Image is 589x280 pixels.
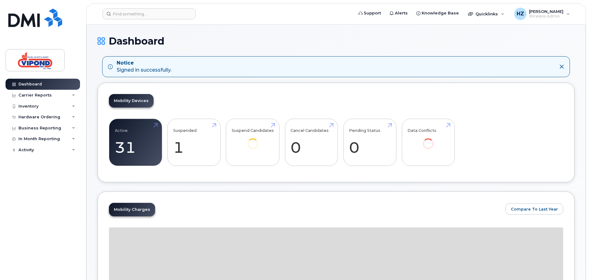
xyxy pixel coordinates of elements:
[117,60,171,67] strong: Notice
[173,122,215,163] a: Suspended 1
[109,94,154,108] a: Mobility Devices
[109,203,155,216] a: Mobility Charges
[290,122,332,163] a: Cancel Candidates 0
[407,122,449,157] a: Data Conflicts
[511,206,558,212] span: Compare To Last Year
[117,60,171,74] div: Signed in successfully.
[506,203,563,215] button: Compare To Last Year
[115,122,156,163] a: Active 31
[232,122,274,157] a: Suspend Candidates
[98,36,575,46] h1: Dashboard
[349,122,391,163] a: Pending Status 0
